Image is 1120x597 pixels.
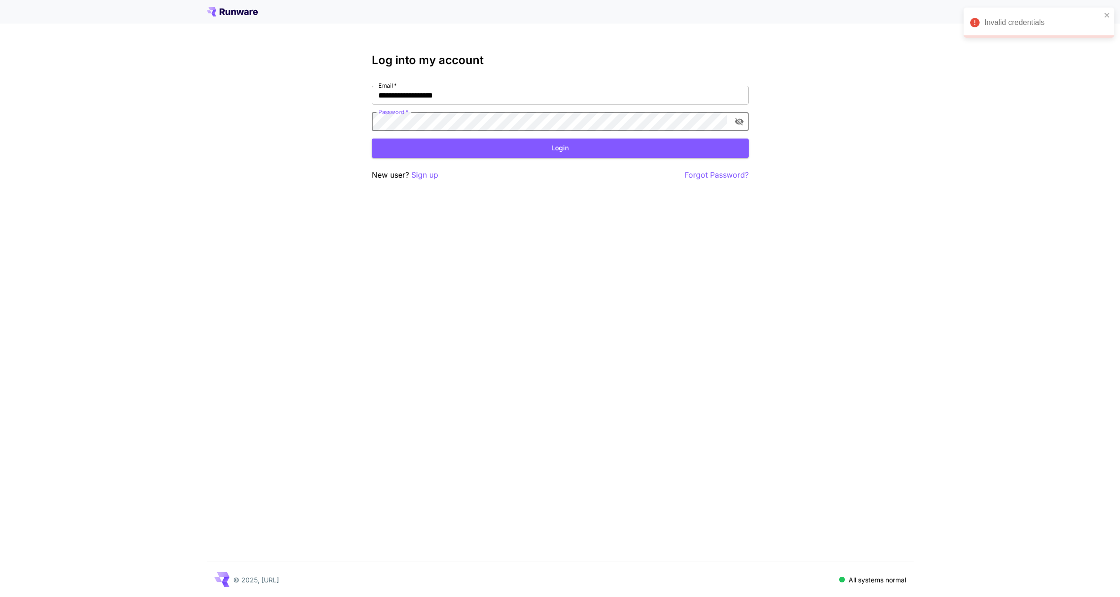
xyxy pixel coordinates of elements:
[372,169,438,181] p: New user?
[984,17,1101,28] div: Invalid credentials
[372,139,749,158] button: Login
[411,169,438,181] button: Sign up
[372,54,749,67] h3: Log into my account
[849,575,906,585] p: All systems normal
[378,82,397,90] label: Email
[731,113,748,130] button: toggle password visibility
[685,169,749,181] button: Forgot Password?
[1104,11,1111,19] button: close
[233,575,279,585] p: © 2025, [URL]
[378,108,409,116] label: Password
